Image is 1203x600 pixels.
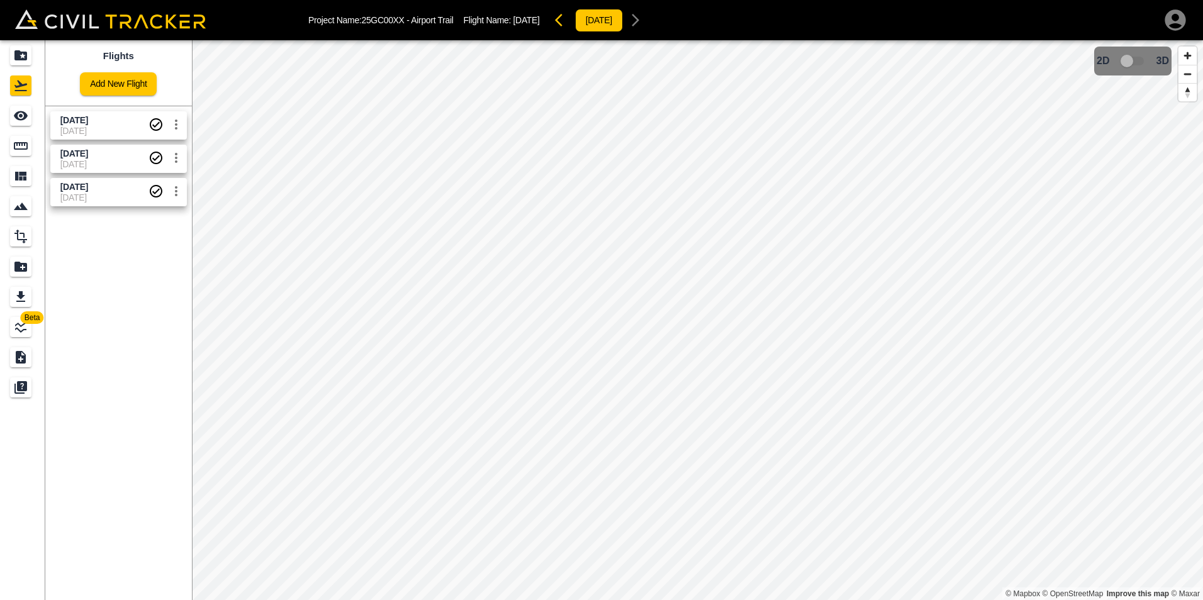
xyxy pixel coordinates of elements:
a: Mapbox [1005,589,1040,598]
p: Flight Name: [464,15,540,25]
button: Zoom in [1178,47,1197,65]
p: Project Name: 25GC00XX - Airport Trail [308,15,454,25]
button: Reset bearing to north [1178,83,1197,101]
a: Maxar [1171,589,1200,598]
span: 3D model not uploaded yet [1115,49,1151,73]
button: [DATE] [575,9,623,32]
a: OpenStreetMap [1043,589,1104,598]
span: [DATE] [513,15,540,25]
button: Zoom out [1178,65,1197,83]
img: Civil Tracker [15,9,206,29]
a: Map feedback [1107,589,1169,598]
span: 3D [1156,55,1169,67]
canvas: Map [192,40,1203,600]
span: 2D [1097,55,1109,67]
